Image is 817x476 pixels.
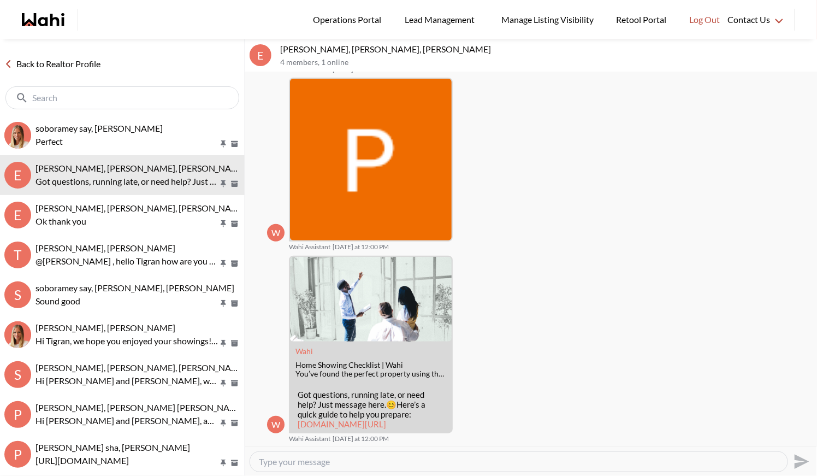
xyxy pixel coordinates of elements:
[218,179,228,189] button: Pin
[259,456,779,467] textarea: Type your message
[280,44,813,55] p: [PERSON_NAME], [PERSON_NAME], [PERSON_NAME]
[35,283,234,293] span: soboramey say, [PERSON_NAME], [PERSON_NAME]
[4,441,31,468] div: p
[4,122,31,149] div: soboramey say, Michelle
[229,459,240,468] button: Archive
[35,175,218,188] p: Got questions, running late, or need help? Just message here. 😊 Here’s a quick guide to help you ...
[35,322,175,333] span: [PERSON_NAME], [PERSON_NAME]
[289,434,330,443] span: Wahi Assistant
[218,459,228,468] button: Pin
[250,44,271,66] div: E
[35,454,218,467] p: [URL][DOMAIN_NAME]
[35,243,175,253] span: [PERSON_NAME], [PERSON_NAME]
[267,224,285,242] div: W
[35,255,218,268] p: @[PERSON_NAME] , hello Tigran how are you sir? Just wanted to update you……. [STREET_ADDRESS] is s...
[35,203,247,213] span: [PERSON_NAME], [PERSON_NAME], [PERSON_NAME]
[218,379,228,388] button: Pin
[267,416,285,433] div: W
[35,414,218,427] p: Hi [PERSON_NAME] and [PERSON_NAME], an offer has been submitted for [STREET_ADDRESS]. If you’re s...
[4,281,31,308] div: s
[617,13,670,27] span: Retool Portal
[35,215,218,228] p: Ok thank you
[229,179,240,189] button: Archive
[386,399,396,409] span: 😊
[218,219,228,228] button: Pin
[4,202,31,228] div: E
[229,339,240,348] button: Archive
[22,13,64,26] a: Wahi homepage
[229,379,240,388] button: Archive
[218,339,228,348] button: Pin
[4,361,31,388] div: S
[289,243,330,251] span: Wahi Assistant
[298,390,444,429] p: Got questions, running late, or need help? Just message here. Here’s a quick guide to help you pr...
[229,259,240,268] button: Archive
[788,449,813,474] button: Send
[35,442,190,453] span: [PERSON_NAME] sha, [PERSON_NAME]
[313,13,385,27] span: Operations Portal
[4,321,31,348] img: T
[4,401,31,428] div: P
[4,321,31,348] div: TIGRAN ARUSTAMYAN, Michelle
[35,362,247,373] span: [PERSON_NAME], [PERSON_NAME], [PERSON_NAME]
[4,162,31,189] div: E
[4,122,31,149] img: s
[333,243,389,251] time: 2025-09-27T16:00:09.582Z
[4,242,31,268] div: T
[290,79,452,240] img: ACg8ocK77HoWhkg8bRa2ZxafkASYfLNHcbcPSYTZ4oDG_AWZJzrXYA=s96-c
[405,13,478,27] span: Lead Management
[295,346,313,356] a: Attachment
[690,13,720,27] span: Log Out
[35,163,247,173] span: [PERSON_NAME], [PERSON_NAME], [PERSON_NAME]
[218,419,228,428] button: Pin
[290,257,452,342] img: Home Showing Checklist | Wahi
[280,58,813,67] p: 4 members , 1 online
[35,334,218,348] p: Hi Tigran, we hope you enjoyed your showings! Did the properties meet your criteria? What further...
[298,419,386,429] a: [DOMAIN_NAME][URL]
[32,92,215,103] input: Search
[229,139,240,149] button: Archive
[295,361,446,370] div: Home Showing Checklist | Wahi
[35,295,218,308] p: Sound good
[229,219,240,228] button: Archive
[35,374,218,387] p: Hi [PERSON_NAME] and [PERSON_NAME], we hope you enjoyed your showings! Did the properties meet yo...
[218,139,228,149] button: Pin
[229,419,240,428] button: Archive
[35,135,218,148] p: Perfect
[35,402,245,413] span: [PERSON_NAME], [PERSON_NAME] [PERSON_NAME]
[333,434,389,443] time: 2025-09-27T16:00:09.716Z
[35,123,163,133] span: soboramey say, [PERSON_NAME]
[218,259,228,268] button: Pin
[218,299,228,308] button: Pin
[498,13,597,27] span: Manage Listing Visibility
[295,369,446,379] div: You’ve found the perfect property using the Wahi app. Now what? Book a showing instantly and foll...
[229,299,240,308] button: Archive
